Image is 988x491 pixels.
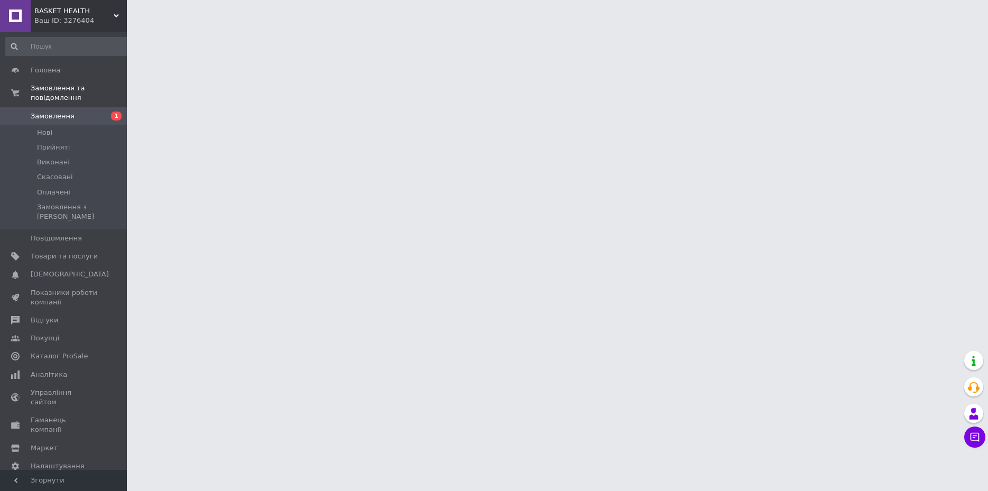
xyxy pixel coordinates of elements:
[964,427,985,448] button: Чат з покупцем
[31,333,59,343] span: Покупці
[31,316,58,325] span: Відгуки
[31,415,98,434] span: Гаманець компанії
[37,188,70,197] span: Оплачені
[31,461,85,471] span: Налаштування
[31,270,109,279] span: [DEMOGRAPHIC_DATA]
[37,202,130,221] span: Замовлення з [PERSON_NAME]
[34,16,127,25] div: Ваш ID: 3276404
[5,37,131,56] input: Пошук
[34,6,114,16] span: ВASKET HEALTH
[31,112,75,121] span: Замовлення
[31,443,58,453] span: Маркет
[31,351,88,361] span: Каталог ProSale
[31,234,82,243] span: Повідомлення
[31,388,98,407] span: Управління сайтом
[37,172,73,182] span: Скасовані
[37,143,70,152] span: Прийняті
[31,288,98,307] span: Показники роботи компанії
[37,128,52,137] span: Нові
[111,112,122,121] span: 1
[31,84,127,103] span: Замовлення та повідомлення
[31,66,60,75] span: Головна
[37,158,70,167] span: Виконані
[31,252,98,261] span: Товари та послуги
[31,370,67,379] span: Аналітика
